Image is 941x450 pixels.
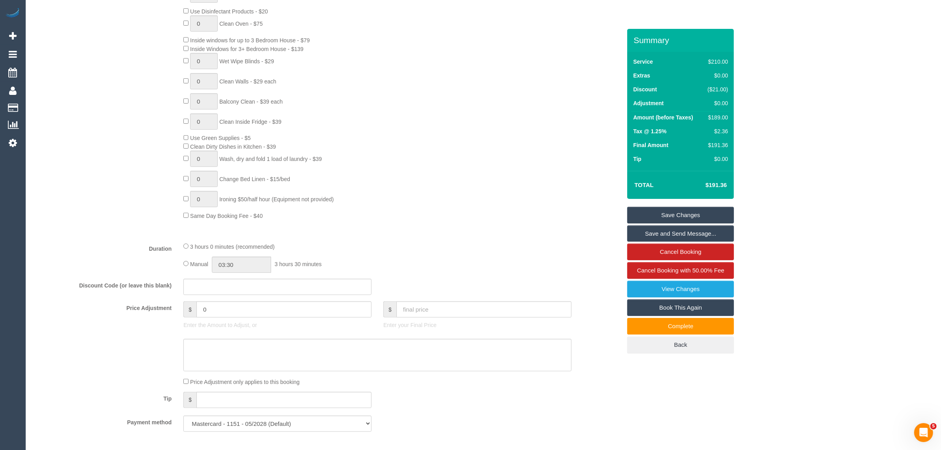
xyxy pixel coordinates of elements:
[705,58,728,66] div: $210.00
[219,156,322,162] span: Wash, dry and fold 1 load of laundry - $39
[633,113,693,121] label: Amount (before Taxes)
[5,8,21,19] img: Automaid Logo
[190,37,310,43] span: Inside windows for up to 3 Bedroom House - $79
[190,379,300,385] span: Price Adjustment only applies to this booking
[633,58,653,66] label: Service
[705,141,728,149] div: $191.36
[383,301,396,318] span: $
[633,155,641,163] label: Tip
[634,182,654,188] strong: Total
[627,318,734,335] a: Complete
[183,321,371,329] p: Enter the Amount to Adjust, or
[634,36,730,45] h3: Summary
[633,141,668,149] label: Final Amount
[28,279,177,289] label: Discount Code (or leave this blank)
[190,8,268,15] span: Use Disinfectant Products - $20
[190,261,208,267] span: Manual
[190,46,304,52] span: Inside Windows for 3+ Bedroom House - $139
[633,127,666,135] label: Tax @ 1.25%
[190,144,276,150] span: Clean Dirty Dishes in Kitchen - $39
[627,207,734,223] a: Save Changes
[627,244,734,260] a: Cancel Booking
[219,98,283,105] span: Balcony Clean - $39 each
[219,58,274,64] span: Wet Wipe Blinds - $29
[705,155,728,163] div: $0.00
[275,261,322,267] span: 3 hours 30 minutes
[705,99,728,107] div: $0.00
[633,85,657,93] label: Discount
[705,85,728,93] div: ($21.00)
[219,119,281,125] span: Clean Inside Fridge - $39
[637,267,724,274] span: Cancel Booking with 50.00% Fee
[219,196,334,202] span: Ironing $50/half hour (Equipment not provided)
[705,113,728,121] div: $189.00
[28,242,177,253] label: Duration
[627,337,734,353] a: Back
[705,72,728,79] div: $0.00
[183,301,196,318] span: $
[28,392,177,403] label: Tip
[383,321,571,329] p: Enter your Final Price
[633,99,664,107] label: Adjustment
[219,78,276,85] span: Clean Walls - $29 each
[627,299,734,316] a: Book This Again
[190,135,251,141] span: Use Green Supplies - $5
[183,392,196,408] span: $
[190,244,275,250] span: 3 hours 0 minutes (recommended)
[28,416,177,426] label: Payment method
[627,262,734,279] a: Cancel Booking with 50.00% Fee
[930,423,937,429] span: 5
[627,225,734,242] a: Save and Send Message...
[190,213,263,219] span: Same Day Booking Fee - $40
[627,281,734,297] a: View Changes
[219,21,263,27] span: Clean Oven - $75
[682,182,727,189] h4: $191.36
[396,301,571,318] input: final price
[219,176,290,182] span: Change Bed Linen - $15/bed
[914,423,933,442] iframe: Intercom live chat
[28,301,177,312] label: Price Adjustment
[705,127,728,135] div: $2.36
[633,72,650,79] label: Extras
